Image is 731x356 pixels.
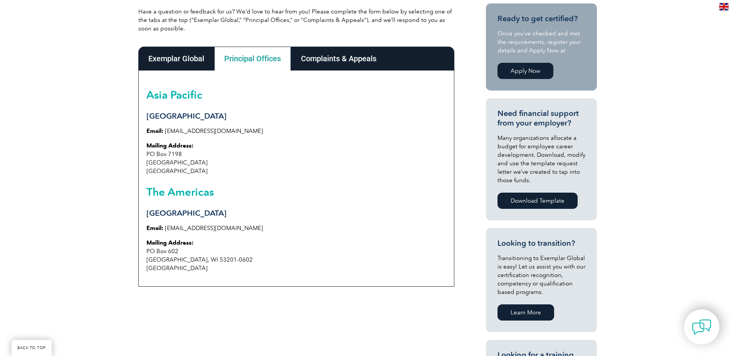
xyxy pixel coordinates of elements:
[165,225,263,232] a: [EMAIL_ADDRESS][DOMAIN_NAME]
[138,47,214,71] div: Exemplar Global
[214,47,291,71] div: Principal Offices
[138,7,454,33] p: Have a question or feedback for us? We’d love to hear from you! Please complete the form below by...
[497,254,585,296] p: Transitioning to Exemplar Global is easy! Let us assist you with our certification recognition, c...
[146,238,446,272] p: PO Box 602 [GEOGRAPHIC_DATA], WI 53201-0602 [GEOGRAPHIC_DATA]
[497,193,578,209] a: Download Template
[692,317,711,337] img: contact-chat.png
[719,3,729,10] img: en
[146,111,446,121] h3: [GEOGRAPHIC_DATA]
[291,47,387,71] div: Complaints & Appeals
[146,141,446,175] p: PO Box 7198 [GEOGRAPHIC_DATA] [GEOGRAPHIC_DATA]
[146,239,193,246] strong: Mailing Address:
[165,128,263,134] a: [EMAIL_ADDRESS][DOMAIN_NAME]
[146,208,446,218] h3: [GEOGRAPHIC_DATA]
[12,340,52,356] a: BACK TO TOP
[497,29,585,55] p: Once you’ve checked and met the requirements, register your details and Apply Now at
[497,63,553,79] a: Apply Now
[497,134,585,185] p: Many organizations allocate a budget for employee career development. Download, modify and use th...
[497,109,585,128] h3: Need financial support from your employer?
[497,304,554,321] a: Learn More
[146,225,163,232] strong: Email:
[146,128,163,134] strong: Email:
[497,238,585,248] h3: Looking to transition?
[146,142,193,149] strong: Mailing Address:
[497,14,585,24] h3: Ready to get certified?
[146,89,446,101] h2: Asia Pacific
[146,186,446,198] h2: The Americas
